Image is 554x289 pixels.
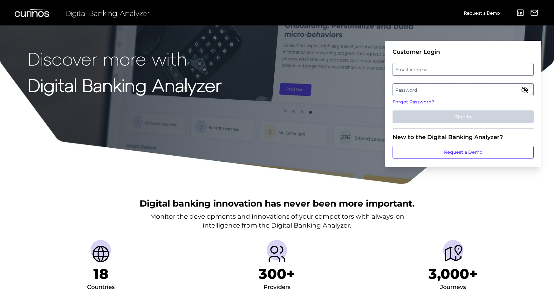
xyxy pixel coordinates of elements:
p: Monitor the developments and innovations of your competitors with always-on intelligence from the... [150,212,404,230]
h1: 18 [93,265,108,282]
h1: 3,000+ [428,265,478,282]
img: Providers [267,244,287,264]
strong: Digital Banking Analyzer [28,74,222,95]
div: Customer Login [393,48,534,55]
label: Password [393,84,533,95]
span: Request a Demo [464,10,500,16]
p: Discover more with [28,48,222,68]
button: Sign In [393,110,534,123]
a: Request a Demo [393,146,534,159]
img: Curinos [15,9,50,17]
img: Countries [91,244,111,264]
div: New to the Digital Banking Analyzer? [393,134,534,141]
h2: Digital banking innovation has never been more important. [140,197,414,209]
a: Forgot Password? [393,99,534,105]
a: Request a Demo [464,8,500,18]
label: Email Address [393,64,533,75]
img: Journeys [443,244,463,264]
span: Digital Banking Analyzer [65,8,150,18]
h1: 300+ [259,265,295,282]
